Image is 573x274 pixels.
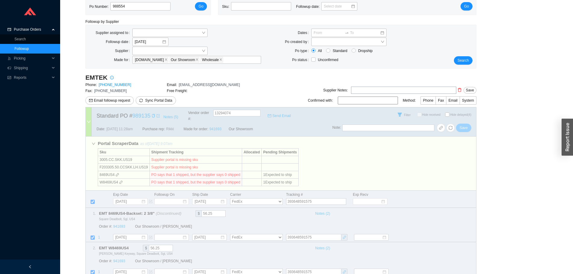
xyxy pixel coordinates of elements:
[350,30,380,36] input: To
[85,83,97,87] span: Phone:
[323,87,348,93] div: Supplier Notes:
[134,57,168,63] span: HomeAndStone.Com
[292,56,311,64] label: Po status:
[462,98,474,103] span: System
[356,48,375,54] span: Dropship
[136,96,176,105] button: syncSync Portal Data
[179,83,240,87] span: [EMAIL_ADDRESS][DOMAIN_NAME]
[14,47,29,51] a: Followup
[196,58,199,62] span: close
[219,58,222,62] span: close
[89,99,93,103] span: mail
[89,2,175,11] div: Po Number:
[464,87,476,94] button: Save
[324,3,351,9] input: Select date
[457,57,469,63] span: Search
[330,48,350,54] span: Standard
[316,48,324,54] span: All
[99,83,131,87] a: [PHONE_NUMBER]
[448,98,457,103] span: Email
[423,98,433,103] span: Phone
[202,57,219,63] span: Wholesale
[14,63,50,73] span: Shipping
[115,47,132,55] label: Supplier:
[222,2,362,11] div: Sku: Followup date:
[195,2,207,11] button: Go
[285,38,311,46] label: Po created by:
[85,89,92,93] span: Fax:
[135,39,162,45] input: 9/29/2025
[169,57,200,63] span: Our Showroom
[85,20,119,24] span: Followup by Supplier
[454,56,473,65] button: Search
[96,29,132,37] label: Supplier assigned to
[200,57,223,63] span: Wholesale
[461,2,473,11] button: Go
[466,87,474,93] span: Save
[14,37,26,41] a: Search
[85,73,108,82] h3: EMTEK
[457,88,463,92] span: delete
[145,98,172,103] span: Sync Portal Data
[106,38,132,46] label: Followup date:
[7,76,11,79] span: fund
[14,73,50,82] span: Reports
[318,58,338,62] span: Unconfirmed
[7,28,11,31] span: credit-card
[85,96,134,105] button: mailEmail followup request
[295,47,311,55] label: Po type:
[94,97,130,103] span: Email followup request
[108,76,116,79] span: info-circle
[345,31,349,35] span: to
[167,89,188,93] span: Free Freight:
[14,25,50,34] span: Purchase Orders
[314,30,343,36] input: From
[199,3,203,9] span: Go
[456,86,463,94] button: delete
[464,3,469,9] span: Go
[167,83,177,87] span: Email:
[94,89,127,93] span: [PHONE_NUMBER]
[114,56,132,64] label: Made for:
[298,29,311,37] label: Dates:
[165,58,168,62] span: close
[28,265,32,269] span: left
[438,98,444,103] span: Fax
[171,57,195,63] span: Our Showroom
[308,96,476,105] div: Confirmed with: Method:
[135,57,164,63] span: [DOMAIN_NAME]
[345,31,349,35] span: swap-right
[14,54,50,63] span: Picking
[139,99,143,102] span: sync
[108,73,116,82] button: info-circle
